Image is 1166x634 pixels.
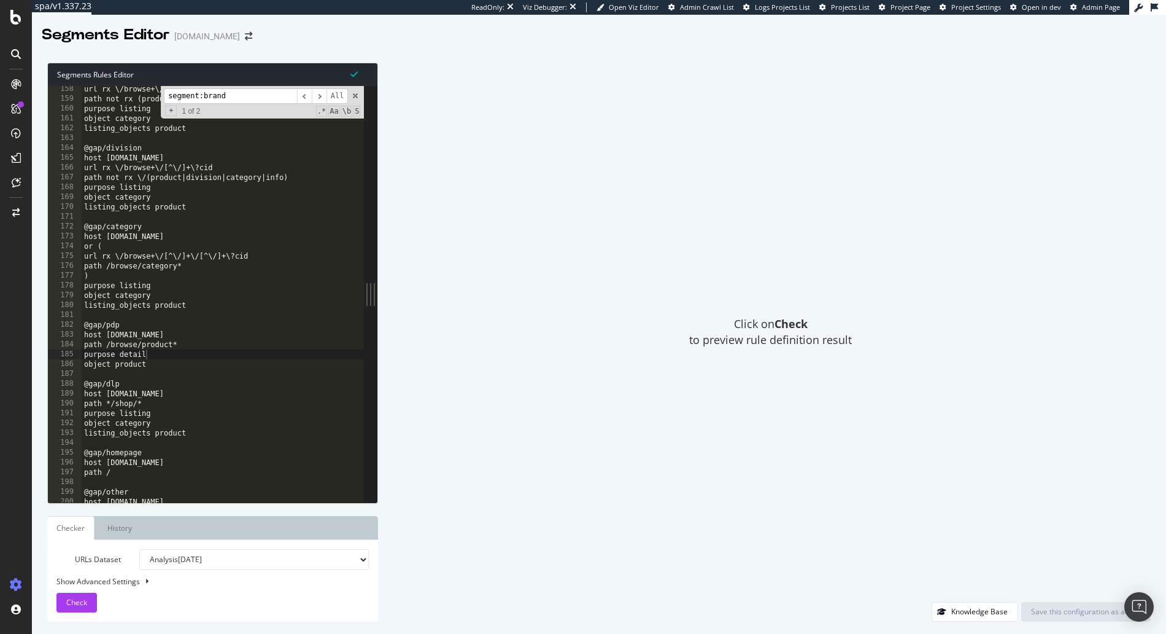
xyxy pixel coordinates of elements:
div: 161 [48,114,82,123]
div: 167 [48,173,82,182]
div: 191 [48,409,82,418]
div: 163 [48,133,82,143]
span: Logs Projects List [755,2,810,12]
span: Search In Selection [353,106,360,117]
div: 195 [48,448,82,458]
div: 174 [48,241,82,251]
div: 175 [48,251,82,261]
span: RegExp Search [316,106,327,117]
button: Knowledge Base [932,602,1018,622]
div: Segments Rules Editor [48,63,377,86]
div: 197 [48,468,82,477]
button: Check [56,593,97,612]
span: Project Settings [951,2,1001,12]
div: 172 [48,222,82,232]
div: 196 [48,458,82,468]
div: 158 [48,84,82,94]
span: Click on to preview rule definition result [689,316,852,348]
div: 173 [48,232,82,241]
span: Project Page [890,2,930,12]
div: 198 [48,477,82,487]
div: 200 [48,497,82,507]
span: Check [66,597,87,608]
div: 171 [48,212,82,222]
div: 170 [48,202,82,212]
div: arrow-right-arrow-left [245,32,252,41]
div: 188 [48,379,82,389]
div: 162 [48,123,82,133]
span: Open Viz Editor [609,2,659,12]
a: Open Viz Editor [597,2,659,12]
div: Open Intercom Messenger [1124,592,1154,622]
div: 178 [48,281,82,291]
div: 177 [48,271,82,281]
div: [DOMAIN_NAME] [174,30,240,42]
div: 192 [48,418,82,428]
input: Search for [164,88,297,104]
div: 166 [48,163,82,173]
span: Projects List [831,2,870,12]
a: Logs Projects List [743,2,810,12]
div: 165 [48,153,82,163]
a: Projects List [819,2,870,12]
div: 199 [48,487,82,497]
div: 186 [48,359,82,369]
div: ReadOnly: [471,2,504,12]
a: Open in dev [1010,2,1061,12]
a: Admin Crawl List [668,2,734,12]
div: Knowledge Base [951,606,1008,617]
div: 183 [48,330,82,340]
div: 184 [48,340,82,350]
div: 168 [48,182,82,192]
a: Project Settings [940,2,1001,12]
div: Viz Debugger: [523,2,567,12]
span: Whole Word Search [341,106,352,117]
span: Toggle Replace mode [165,105,177,116]
div: 160 [48,104,82,114]
div: 187 [48,369,82,379]
span: Open in dev [1022,2,1061,12]
a: Admin Page [1070,2,1120,12]
div: 169 [48,192,82,202]
strong: Check [774,316,808,331]
a: Checker [47,516,95,540]
div: 181 [48,310,82,320]
label: URLs Dataset [47,549,130,570]
div: 193 [48,428,82,438]
span: Syntax is valid [350,68,358,80]
span: ​ [312,88,326,104]
span: 1 of 2 [177,106,205,116]
div: Save this configuration as active [1031,606,1141,617]
a: Project Page [879,2,930,12]
div: 194 [48,438,82,448]
span: Admin Page [1082,2,1120,12]
div: 185 [48,350,82,359]
div: 190 [48,399,82,409]
a: History [98,516,142,540]
span: CaseSensitive Search [328,106,339,117]
div: 180 [48,300,82,310]
span: Alt-Enter [326,88,349,104]
div: 182 [48,320,82,330]
div: 159 [48,94,82,104]
div: 189 [48,389,82,399]
a: Knowledge Base [932,606,1018,617]
button: Save this configuration as active [1021,602,1151,622]
span: ​ [297,88,312,104]
div: Show Advanced Settings [47,576,360,587]
div: 179 [48,291,82,300]
span: Admin Crawl List [680,2,734,12]
div: Segments Editor [42,25,169,45]
div: 164 [48,143,82,153]
div: 176 [48,261,82,271]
